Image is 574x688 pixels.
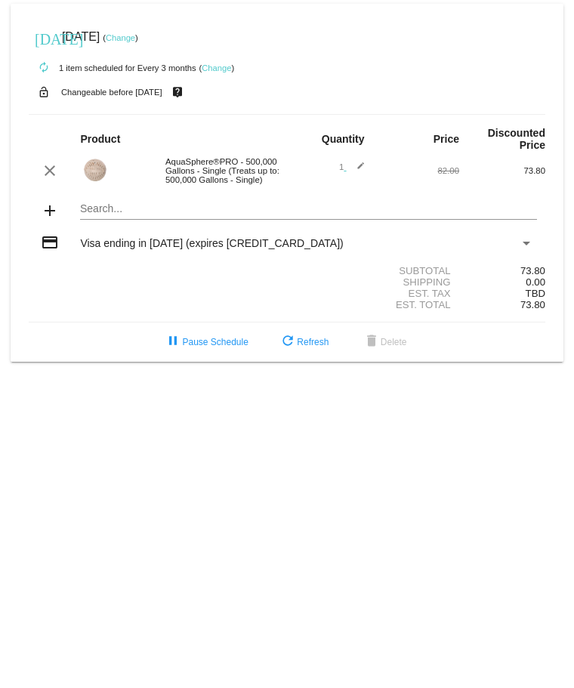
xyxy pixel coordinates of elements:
[363,333,381,351] mat-icon: delete
[459,265,545,276] div: 73.80
[488,127,545,151] strong: Discounted Price
[267,329,341,356] button: Refresh
[202,63,231,73] a: Change
[287,288,459,299] div: Est. Tax
[80,155,110,185] img: aquasphere-pro-biodegradable.jpg
[287,299,459,310] div: Est. Total
[35,29,53,47] mat-icon: [DATE]
[279,337,329,347] span: Refresh
[199,63,234,73] small: ( )
[520,299,545,310] span: 73.80
[80,133,120,145] strong: Product
[80,203,536,215] input: Search...
[103,33,138,42] small: ( )
[164,337,248,347] span: Pause Schedule
[41,202,59,220] mat-icon: add
[41,162,59,180] mat-icon: clear
[373,166,459,175] div: 82.00
[29,63,196,73] small: 1 item scheduled for Every 3 months
[61,88,162,97] small: Changeable before [DATE]
[526,276,545,288] span: 0.00
[80,237,533,249] mat-select: Payment Method
[459,166,545,175] div: 73.80
[35,82,53,102] mat-icon: lock_open
[287,276,459,288] div: Shipping
[168,82,187,102] mat-icon: live_help
[41,233,59,251] mat-icon: credit_card
[287,265,459,276] div: Subtotal
[347,162,365,180] mat-icon: edit
[279,333,297,351] mat-icon: refresh
[350,329,419,356] button: Delete
[164,333,182,351] mat-icon: pause
[152,329,260,356] button: Pause Schedule
[322,133,365,145] strong: Quantity
[363,337,407,347] span: Delete
[339,162,365,171] span: 1
[106,33,135,42] a: Change
[80,237,343,249] span: Visa ending in [DATE] (expires [CREDIT_CARD_DATA])
[158,157,287,184] div: AquaSphere®PRO - 500,000 Gallons - Single (Treats up to: 500,000 Gallons - Single)
[434,133,459,145] strong: Price
[526,288,545,299] span: TBD
[35,59,53,77] mat-icon: autorenew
